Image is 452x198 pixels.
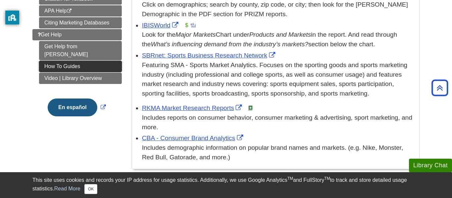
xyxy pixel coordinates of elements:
button: Library Chat [409,159,452,172]
img: Financial Report [184,22,189,28]
img: e-Book [248,105,253,111]
a: Link opens in new window [142,22,180,29]
a: Link opens in new window [142,104,244,111]
a: Get Help from [PERSON_NAME] [39,41,122,60]
a: Citing Marketing Databases [39,17,122,28]
span: Get Help [38,32,62,37]
button: Close [84,184,97,194]
a: Back to Top [429,83,450,92]
div: Includes demographic information on popular brand names and markets. (e.g. Nike, Monster, Red Bul... [142,143,416,162]
a: Get Help [32,29,122,40]
i: What’s influencing demand from the industry’s markets? [151,41,308,48]
a: Video | Library Overview [39,73,122,84]
div: Includes reports on consumer behavior, consumer marketing & advertising, sport marketing, and more. [142,113,416,132]
i: Products and Markets [249,31,311,38]
p: Featuring SMA - Sports Market Analytics. Focuses on the sporting goods and sports marketing indus... [142,60,416,99]
a: How To Guides [39,61,122,72]
sup: TM [324,176,330,181]
a: Link opens in new window [142,52,277,59]
i: Major Markets [175,31,216,38]
div: Look for the Chart under in the report. And read through the section below the chart. [142,30,416,49]
button: privacy banner [5,11,19,24]
div: This site uses cookies and records your IP address for usage statistics. Additionally, we use Goo... [32,176,420,194]
a: Read More [54,186,80,191]
i: This link opens in a new window [67,9,72,13]
a: APA Help [39,5,122,17]
a: Link opens in new window [46,104,107,110]
button: En español [48,99,97,116]
sup: TM [287,176,293,181]
img: Industry Report [191,22,196,28]
a: Link opens in new window [142,135,245,141]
